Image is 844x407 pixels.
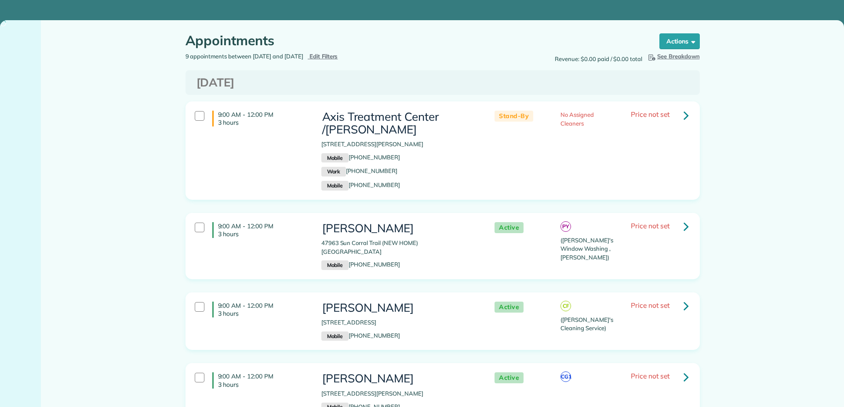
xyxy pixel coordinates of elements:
span: Price not set [631,371,669,380]
p: [STREET_ADDRESS] [321,318,477,327]
h3: [DATE] [196,76,689,89]
h3: [PERSON_NAME] [321,372,477,385]
small: Work [321,167,346,176]
p: 47963 Sun Corral Trail (NEW HOME) [GEOGRAPHIC_DATA] [321,239,477,256]
small: Mobile [321,260,349,270]
span: ([PERSON_NAME]'s Cleaning Service) [560,316,613,332]
a: Work[PHONE_NUMBER] [321,167,397,174]
a: Mobile[PHONE_NUMBER] [321,154,400,161]
p: 3 hours [218,381,308,389]
p: 3 hours [218,119,308,126]
span: CG1 [560,371,571,382]
span: No Assigned Cleaners [560,111,594,127]
p: [STREET_ADDRESS][PERSON_NAME] [321,140,477,149]
h1: Appointments [186,33,643,48]
span: Active [495,372,524,383]
span: Stand-By [495,111,533,122]
span: Edit Filters [309,53,338,60]
a: Mobile[PHONE_NUMBER] [321,181,400,188]
h4: 9:00 AM - 12:00 PM [212,372,308,388]
span: Price not set [631,221,669,230]
p: [STREET_ADDRESS][PERSON_NAME] [321,389,477,398]
p: 3 hours [218,310,308,317]
button: Actions [659,33,700,49]
h4: 9:00 AM - 12:00 PM [212,111,308,126]
small: Mobile [321,331,349,341]
small: Mobile [321,181,349,191]
h4: 9:00 AM - 12:00 PM [212,222,308,238]
button: See Breakdown [647,52,700,61]
div: 9 appointments between [DATE] and [DATE] [179,52,443,61]
a: Mobile[PHONE_NUMBER] [321,332,400,339]
span: Active [495,222,524,233]
span: CF [560,301,571,311]
span: Revenue: $0.00 paid / $0.00 total [555,55,642,64]
p: 3 hours [218,230,308,238]
a: Mobile[PHONE_NUMBER] [321,261,400,268]
span: ([PERSON_NAME]'s Window Washing , [PERSON_NAME]) [560,237,613,261]
span: Price not set [631,301,669,310]
span: PY [560,221,571,232]
span: Price not set [631,110,669,119]
a: Edit Filters [308,53,338,60]
h3: Axis Treatment Center /[PERSON_NAME] [321,111,477,136]
span: Active [495,302,524,313]
h3: [PERSON_NAME] [321,302,477,314]
small: Mobile [321,153,349,163]
h4: 9:00 AM - 12:00 PM [212,302,308,317]
h3: [PERSON_NAME] [321,222,477,235]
